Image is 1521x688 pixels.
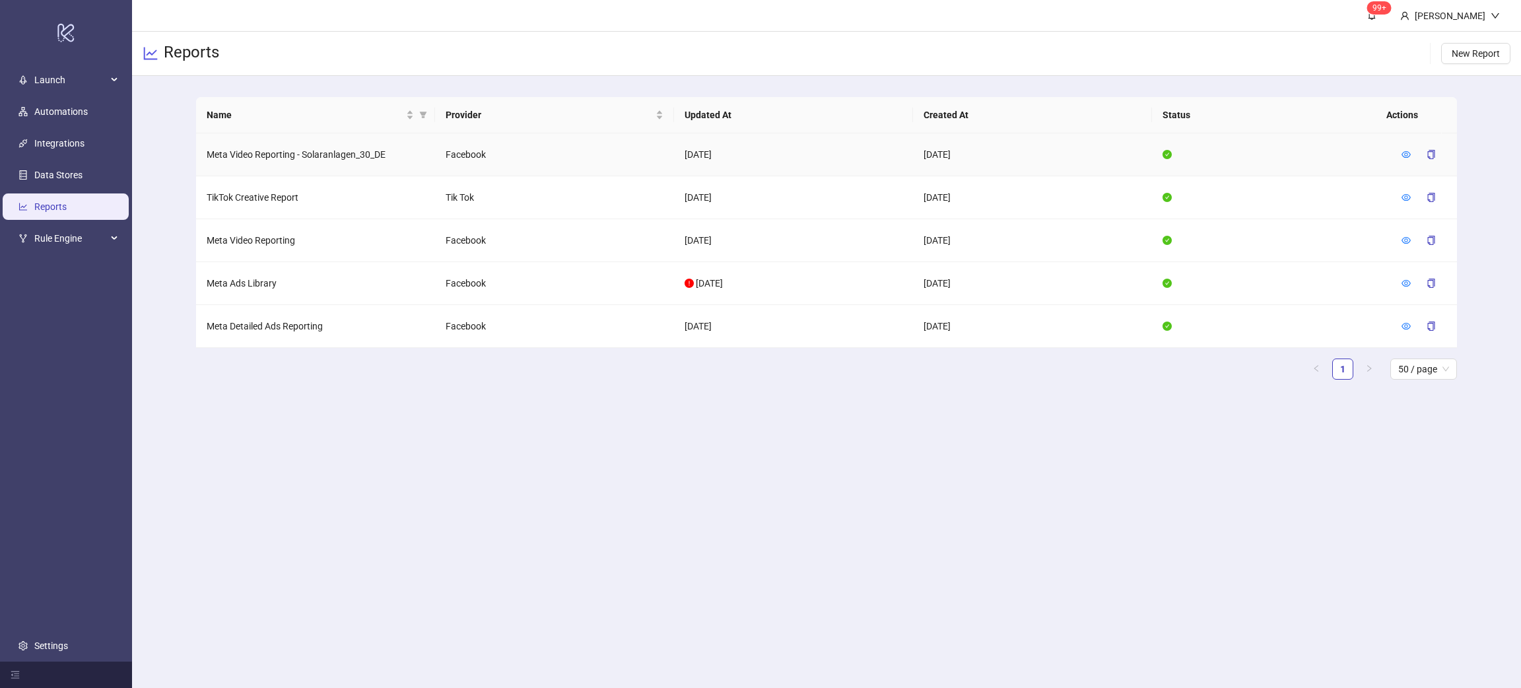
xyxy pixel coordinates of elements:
h3: Reports [164,42,219,65]
span: check-circle [1163,150,1172,159]
span: down [1491,11,1500,20]
button: right [1359,359,1380,380]
td: TikTok Creative Report [196,176,435,219]
th: Actions [1376,97,1442,133]
sup: 686 [1367,1,1392,15]
a: Data Stores [34,170,83,180]
span: check-circle [1163,279,1172,288]
span: eye [1402,279,1411,288]
a: eye [1402,321,1411,331]
td: Facebook [435,262,674,305]
span: [DATE] [696,278,723,289]
td: [DATE] [913,219,1152,262]
th: Created At [913,97,1152,133]
th: Name [196,97,435,133]
span: check-circle [1163,236,1172,245]
span: eye [1402,193,1411,202]
span: Name [207,108,403,122]
span: copy [1427,322,1436,331]
td: Facebook [435,133,674,176]
span: New Report [1452,48,1500,59]
span: filter [419,111,427,119]
button: New Report [1441,43,1510,64]
span: copy [1427,236,1436,245]
td: [DATE] [674,305,913,348]
td: [DATE] [674,133,913,176]
span: check-circle [1163,193,1172,202]
span: eye [1402,150,1411,159]
li: Next Page [1359,359,1380,380]
button: copy [1416,230,1446,251]
span: Launch [34,67,107,93]
td: Facebook [435,305,674,348]
td: Meta Detailed Ads Reporting [196,305,435,348]
span: eye [1402,236,1411,245]
a: eye [1402,278,1411,289]
span: menu-fold [11,670,20,679]
td: Meta Video Reporting - Solaranlagen_30_DE [196,133,435,176]
span: left [1312,364,1320,372]
a: eye [1402,192,1411,203]
th: Updated At [674,97,913,133]
span: filter [417,105,430,125]
a: Automations [34,106,88,117]
a: Integrations [34,138,84,149]
li: 1 [1332,359,1353,380]
td: [DATE] [913,262,1152,305]
button: left [1306,359,1327,380]
td: [DATE] [913,176,1152,219]
a: Settings [34,640,68,651]
button: copy [1416,316,1446,337]
td: Meta Video Reporting [196,219,435,262]
td: [DATE] [674,176,913,219]
a: 1 [1333,359,1353,379]
li: Previous Page [1306,359,1327,380]
span: Rule Engine [34,225,107,252]
button: copy [1416,144,1446,165]
span: right [1365,364,1373,372]
span: user [1400,11,1409,20]
span: copy [1427,150,1436,159]
td: Meta Ads Library [196,262,435,305]
td: [DATE] [674,219,913,262]
span: Provider [446,108,653,122]
td: Tik Tok [435,176,674,219]
span: fork [18,234,28,243]
div: [PERSON_NAME] [1409,9,1491,23]
span: line-chart [143,46,158,61]
button: copy [1416,273,1446,294]
div: Page Size [1390,359,1457,380]
a: eye [1402,235,1411,246]
th: Provider [435,97,674,133]
a: Reports [34,201,67,212]
td: Facebook [435,219,674,262]
span: bell [1367,11,1376,20]
span: exclamation-circle [685,279,694,288]
th: Status [1152,97,1391,133]
span: 50 / page [1398,359,1449,379]
td: [DATE] [913,305,1152,348]
td: [DATE] [913,133,1152,176]
a: eye [1402,149,1411,160]
span: copy [1427,193,1436,202]
span: check-circle [1163,322,1172,331]
span: copy [1427,279,1436,288]
button: copy [1416,187,1446,208]
span: rocket [18,75,28,85]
